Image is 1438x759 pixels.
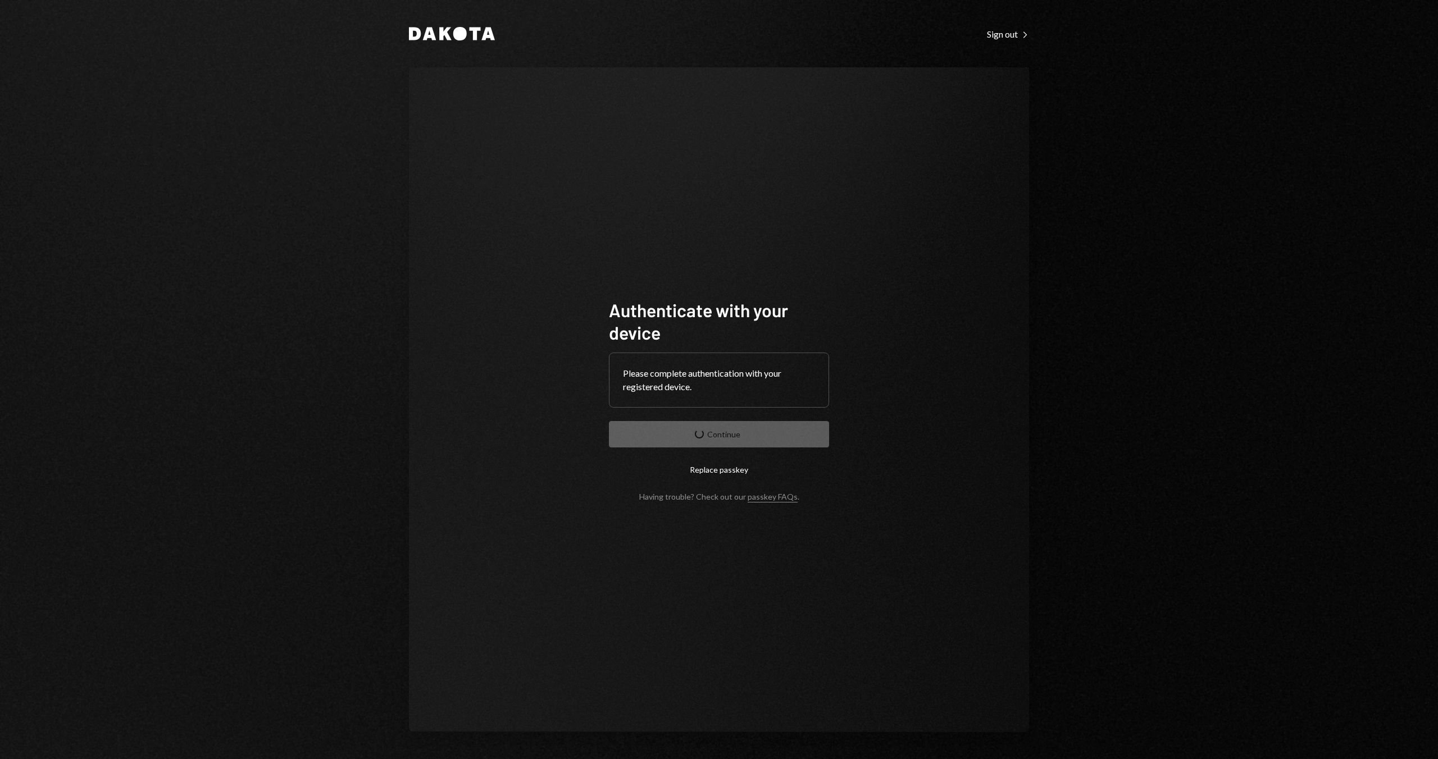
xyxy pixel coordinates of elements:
[748,492,798,502] a: passkey FAQs
[609,456,829,483] button: Replace passkey
[639,492,799,501] div: Having trouble? Check out our .
[609,299,829,344] h1: Authenticate with your device
[987,28,1029,40] a: Sign out
[623,367,815,394] div: Please complete authentication with your registered device.
[987,29,1029,40] div: Sign out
